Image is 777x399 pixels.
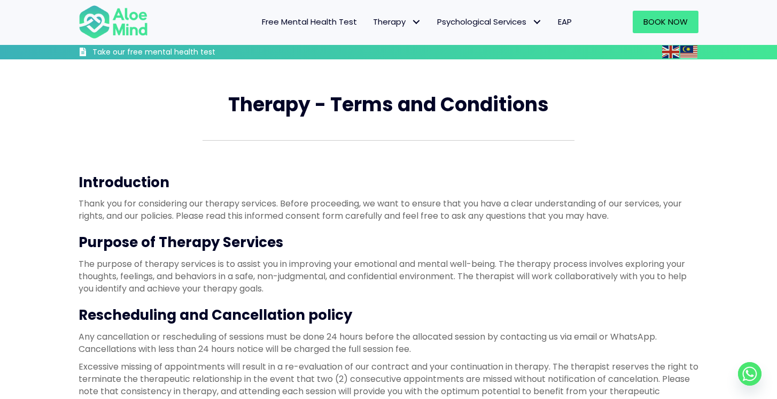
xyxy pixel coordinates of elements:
[437,16,542,27] span: Psychological Services
[262,16,357,27] span: Free Mental Health Test
[79,233,698,252] h3: Purpose of Therapy Services
[79,4,148,40] img: Aloe mind Logo
[79,331,698,355] p: Any cancellation or rescheduling of sessions must be done 24 hours before the allocated session b...
[92,47,273,58] h3: Take our free mental health test
[228,91,549,118] span: Therapy - Terms and Conditions
[79,173,698,192] h3: Introduction
[738,362,762,386] a: Whatsapp
[408,14,424,30] span: Therapy: submenu
[558,16,572,27] span: EAP
[365,11,429,33] a: TherapyTherapy: submenu
[254,11,365,33] a: Free Mental Health Test
[550,11,580,33] a: EAP
[662,45,679,58] img: en
[633,11,698,33] a: Book Now
[529,14,545,30] span: Psychological Services: submenu
[373,16,421,27] span: Therapy
[162,11,580,33] nav: Menu
[79,197,698,222] p: Thank you for considering our therapy services. Before proceeding, we want to ensure that you hav...
[79,47,273,59] a: Take our free mental health test
[79,258,698,295] p: The purpose of therapy services is to assist you in improving your emotional and mental well-bein...
[643,16,688,27] span: Book Now
[79,305,698,325] h3: Rescheduling and Cancellation policy
[429,11,550,33] a: Psychological ServicesPsychological Services: submenu
[662,45,680,58] a: English
[680,45,697,58] img: ms
[680,45,698,58] a: Malay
